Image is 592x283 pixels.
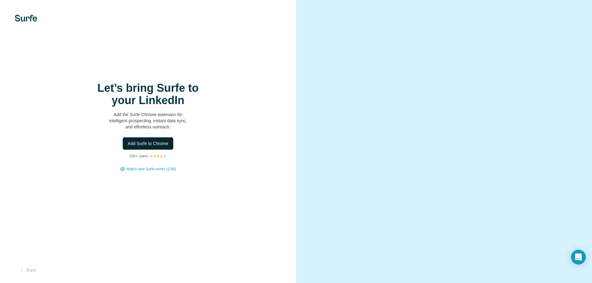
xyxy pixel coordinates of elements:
[123,137,173,150] button: Add Surfe to Chrome
[126,166,176,172] button: Watch how Surfe works (1:58)
[15,15,37,22] img: Surfe's logo
[86,111,210,130] p: Add the Surfe Chrome extension for intelligent prospecting, instant data sync, and effortless out...
[128,140,168,147] span: Add Surfe to Chrome
[129,153,148,159] p: 25K+ users
[149,154,167,158] img: Rating Stars
[15,265,40,276] button: Back
[86,82,210,107] h1: Let’s bring Surfe to your LinkedIn
[571,250,586,265] div: Open Intercom Messenger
